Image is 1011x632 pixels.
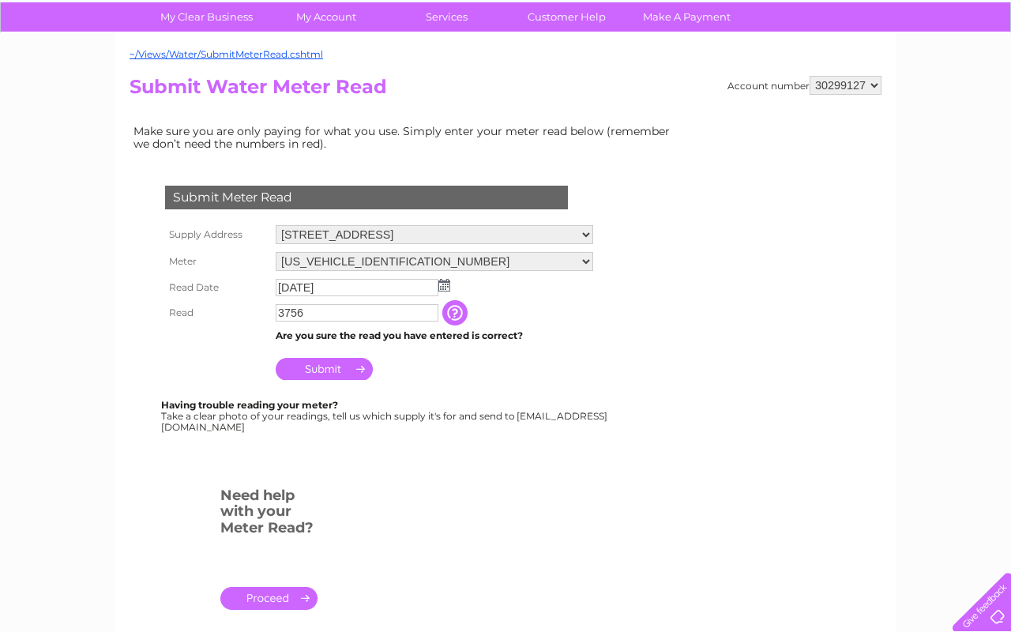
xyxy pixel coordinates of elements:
a: Make A Payment [622,2,752,32]
a: Contact [906,67,945,79]
input: Submit [276,358,373,380]
a: Log out [959,67,996,79]
td: Make sure you are only paying for what you use. Simply enter your meter read below (remember we d... [130,121,682,154]
img: ... [438,279,450,292]
h2: Submit Water Meter Read [130,76,881,106]
a: Energy [772,67,807,79]
div: Submit Meter Read [165,186,568,209]
td: Are you sure the read you have entered is correct? [272,325,597,346]
h3: Need help with your Meter Read? [220,484,318,544]
input: Information [442,300,471,325]
a: 0333 014 3131 [713,8,822,28]
a: Telecoms [817,67,864,79]
th: Read [161,300,272,325]
div: Account number [727,76,881,95]
div: Clear Business is a trading name of Verastar Limited (registered in [GEOGRAPHIC_DATA] No. 3667643... [133,9,880,77]
th: Read Date [161,275,272,300]
th: Supply Address [161,221,272,248]
a: My Account [261,2,392,32]
a: Blog [874,67,896,79]
a: Services [381,2,512,32]
th: Meter [161,248,272,275]
a: My Clear Business [141,2,272,32]
a: Water [733,67,763,79]
a: Customer Help [502,2,632,32]
div: Take a clear photo of your readings, tell us which supply it's for and send to [EMAIL_ADDRESS][DO... [161,400,610,432]
b: Having trouble reading your meter? [161,399,338,411]
a: ~/Views/Water/SubmitMeterRead.cshtml [130,48,323,60]
a: . [220,587,318,610]
img: logo.png [36,41,116,89]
